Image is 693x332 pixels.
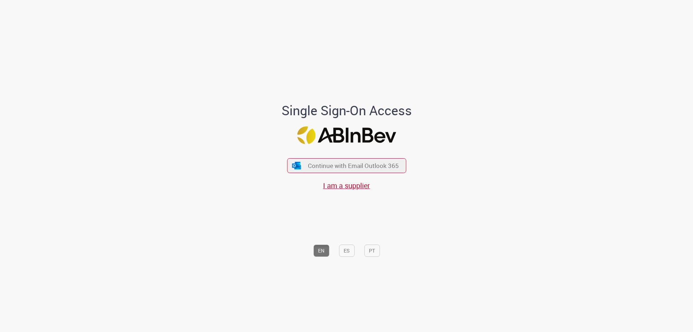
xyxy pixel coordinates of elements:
a: I am a supplier [323,181,370,190]
button: EN [313,245,329,257]
button: ícone Azure/Microsoft 360 Continue with Email Outlook 365 [287,158,406,173]
button: PT [364,245,380,257]
img: ícone Azure/Microsoft 360 [292,162,302,169]
span: Continue with Email Outlook 365 [308,161,399,170]
img: Logo ABInBev [297,126,396,144]
button: ES [339,245,354,257]
h1: Single Sign-On Access [247,103,447,118]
